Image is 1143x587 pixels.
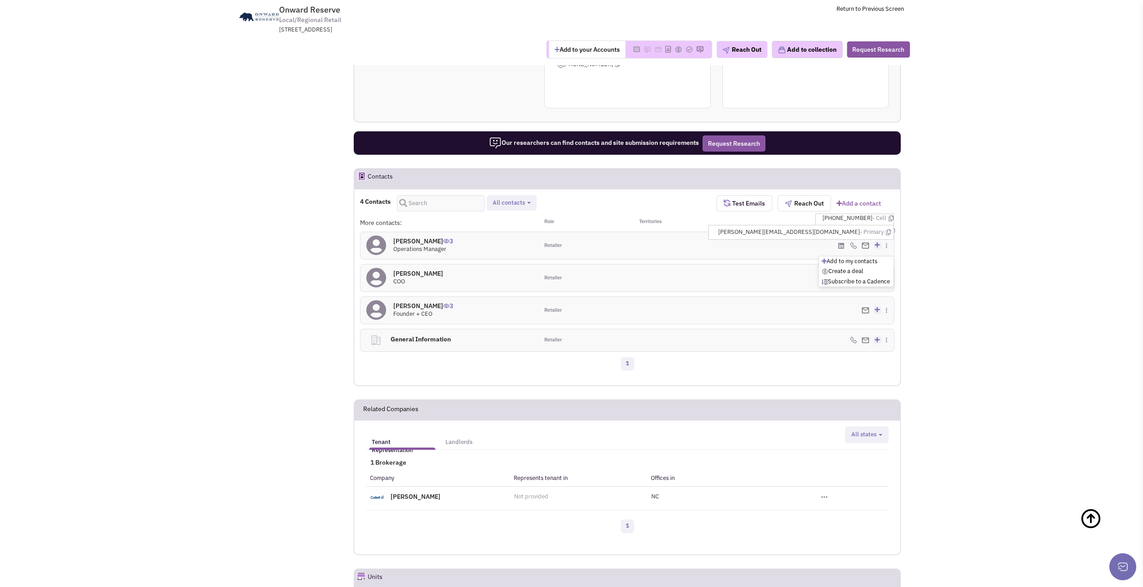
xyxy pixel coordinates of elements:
span: Retailer [544,242,562,249]
h5: Tenant Representation [372,438,433,454]
img: icon-collection-lavender.png [778,46,786,54]
div: [STREET_ADDRESS] [279,26,514,34]
button: Test Emails [716,195,772,211]
h4: General Information [387,329,523,349]
h5: Landlords [445,438,472,446]
input: Search [397,195,485,211]
span: [PHONE_NUMBER] [823,222,894,239]
a: Tenant Representation [367,430,437,448]
button: Request Research [847,41,910,58]
img: icon-UserInteraction.png [443,239,449,243]
img: Please add to your accounts [644,46,651,53]
button: Reach Out [778,195,831,211]
a: [PERSON_NAME] [391,492,440,500]
img: Please add to your accounts [685,46,693,53]
button: Add to your Accounts [549,41,625,58]
a: Back To Top [1080,499,1125,557]
h4: [PERSON_NAME] [393,237,453,245]
a: Add to my contacts [822,257,877,265]
h2: Contacts [368,169,393,188]
img: clarity_building-linegeneral.png [370,334,382,346]
a: Subscribe to a Cadence [822,278,890,285]
button: Add to collection [772,41,842,58]
img: Email%20Icon.png [862,242,869,248]
img: Email%20Icon.png [862,337,869,343]
span: 3 [443,295,453,310]
span: [PERSON_NAME][EMAIL_ADDRESS][DOMAIN_NAME] [718,228,891,237]
a: Add a contact [836,199,881,208]
img: icon-researcher-20.png [489,137,502,149]
span: - Office [872,222,888,239]
span: All contacts [493,199,525,206]
span: 1 Brokerage [366,458,406,466]
span: Retailer [544,307,562,314]
img: www.collettre.com [370,490,384,504]
span: Operations Manager [393,245,446,253]
img: Please add to your accounts [696,46,703,53]
div: More contacts: [360,218,538,227]
span: COO [393,278,405,285]
span: - Cell [872,214,886,223]
span: Local/Regional Retail [279,15,341,25]
span: [PHONE_NUMBER] [556,60,620,68]
img: plane.png [785,200,792,207]
span: - Primary [860,228,884,237]
span: Our researchers can find contacts and site submission requirements [489,139,699,147]
span: Not provided [514,493,548,500]
button: All states [849,430,885,439]
a: Create a deal [822,267,863,275]
div: Role [538,218,627,227]
img: icon-phone.png [850,242,857,249]
h2: Related Companies [363,400,418,420]
span: NC [651,493,659,500]
h4: [PERSON_NAME] [393,269,443,278]
img: Please add to your accounts [675,46,682,53]
a: Return to Previous Screen [836,5,904,13]
img: Please add to your accounts [654,46,662,53]
div: Territories [627,218,716,227]
h4: [PERSON_NAME] [393,302,453,310]
img: Email%20Icon.png [862,307,869,313]
span: 3 [443,230,453,245]
img: icon-card-value.png [822,268,828,275]
span: All states [851,430,876,438]
span: Retailer [544,336,562,344]
h4: 4 Contacts [360,197,391,206]
span: Retailer [544,274,562,282]
a: 1 [621,357,634,371]
span: Test Emails [730,199,765,207]
button: Request Research [703,135,765,152]
th: Represents tenant in [510,470,647,486]
th: Offices in [647,470,817,486]
img: icon-phone.png [850,336,857,344]
th: Company [366,470,510,486]
img: icon-UserInteraction.png [443,304,449,308]
a: Landlords [441,430,477,448]
button: All contacts [490,198,534,208]
span: [PHONE_NUMBER] [823,214,894,223]
img: Cadences_logo.png [822,279,828,284]
a: 1 [621,520,634,533]
img: plane.png [722,47,729,54]
button: Reach Out [716,41,767,58]
span: Founder + CEO [393,310,432,318]
span: Onward Reserve [279,4,340,15]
